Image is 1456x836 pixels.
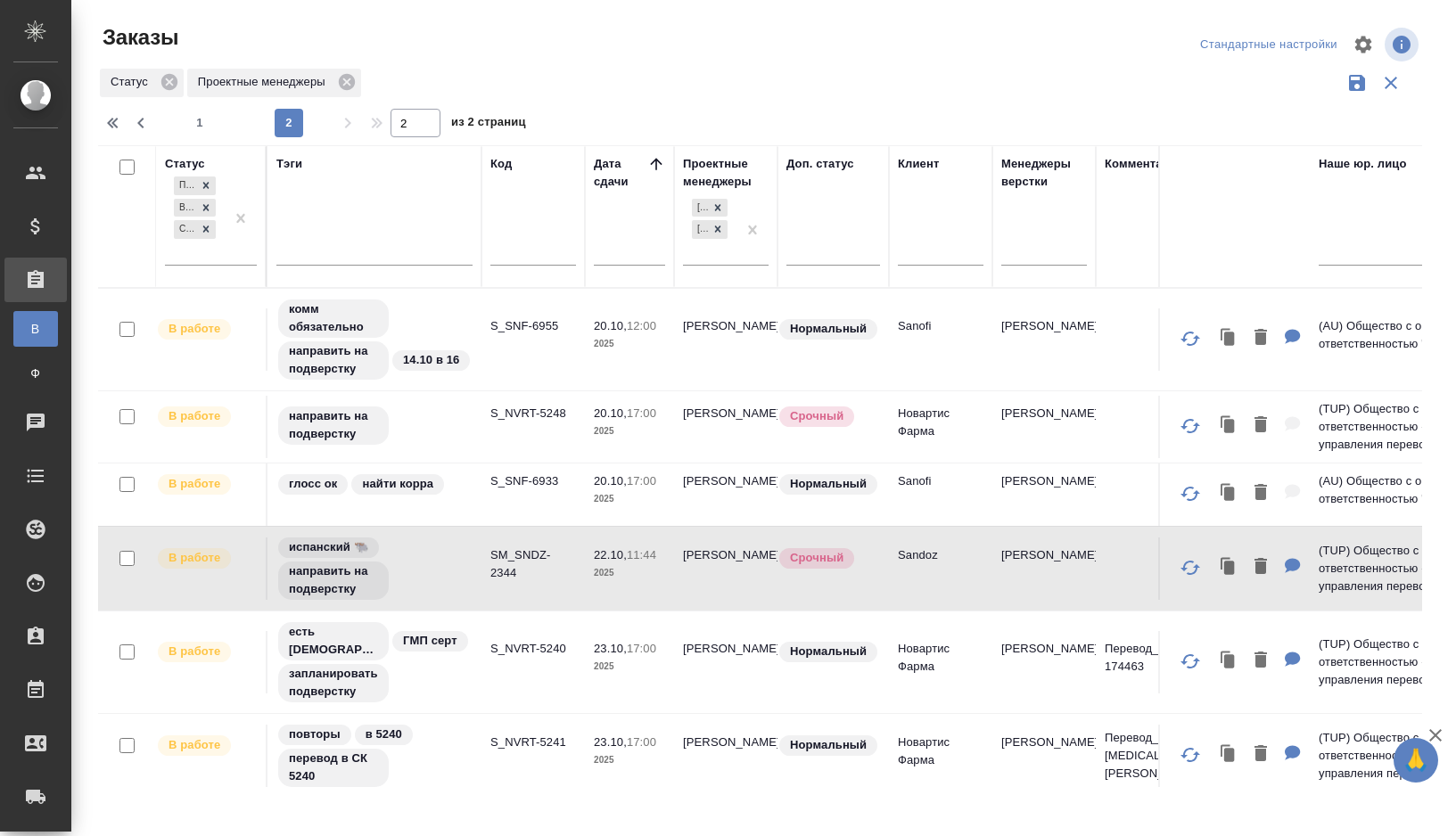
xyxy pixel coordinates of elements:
[276,155,302,173] div: Тэги
[1169,317,1212,360] button: Обновить
[366,725,402,743] p: в 5240
[690,197,729,219] div: Горшкова Валентина, Грабко Мария
[289,750,378,785] p: перевод в СК 5240
[790,407,843,425] p: Срочный
[362,475,433,493] p: найти корра
[490,640,576,658] p: S_NVRT-5240
[276,620,473,704] div: есть румынский, ГМП серт, запланировать подверстку
[169,643,220,660] p: В работе
[594,548,627,561] p: 22.10,
[1001,546,1087,564] p: [PERSON_NAME]
[276,472,473,496] div: глосс ок, найти корра
[490,405,576,422] p: S_NVRT-5248
[627,642,656,655] p: 17:00
[1105,640,1301,676] p: Перевод_[MEDICAL_DATA]_PUBS 174463
[692,220,708,239] div: [PERSON_NAME]
[276,405,473,447] div: направить на подверстку
[100,69,184,97] div: Статус
[1394,738,1438,783] button: 🙏
[594,422,665,440] p: 2025
[451,111,526,137] span: из 2 страниц
[594,155,647,191] div: Дата сдачи
[289,342,378,378] p: направить на подверстку
[13,356,58,391] a: Ф
[169,407,220,425] p: В работе
[898,317,983,335] p: Sanofi
[627,735,656,749] p: 17:00
[790,736,867,754] p: Нормальный
[1340,66,1374,100] button: Сохранить фильтры
[790,549,843,567] p: Срочный
[174,220,196,239] div: Согласование КП
[172,175,218,197] div: Подтвержден, В работе, Согласование КП
[403,632,457,650] p: ГМП серт
[1401,742,1431,779] span: 🙏
[594,751,665,769] p: 2025
[1001,317,1087,335] p: [PERSON_NAME]
[13,311,58,347] a: В
[490,155,512,173] div: Код
[289,407,378,443] p: направить на подверстку
[777,546,880,570] div: Выставляется автоматически, если на указанный объем услуг необходимо больше времени в стандартном...
[1212,407,1246,444] button: Клонировать
[594,474,627,488] p: 20.10,
[490,317,576,335] p: S_SNF-6955
[1105,155,1230,173] div: Комментарии для КМ
[627,474,656,488] p: 17:00
[156,317,257,341] div: Выставляет ПМ после принятия заказа от КМа
[289,623,378,659] p: есть [DEMOGRAPHIC_DATA]
[1169,546,1212,589] button: Обновить
[898,472,983,490] p: Sanofi
[777,317,880,341] div: Статус по умолчанию для стандартных заказов
[790,320,867,338] p: Нормальный
[1246,643,1276,679] button: Удалить
[1319,155,1407,173] div: Наше юр. лицо
[674,537,777,600] td: [PERSON_NAME]
[156,472,257,496] div: Выставляет ПМ после принятия заказа от КМа
[289,475,337,493] p: глосс ок
[898,405,983,440] p: Новартис Фарма
[1212,736,1246,773] button: Клонировать
[1246,407,1276,444] button: Удалить
[187,69,361,97] div: Проектные менеджеры
[276,723,473,789] div: повторы, в 5240, перевод в СК 5240
[289,538,368,556] p: испанский 🐃
[169,320,220,338] p: В работе
[1276,736,1310,773] button: Для КМ: Перевод_Co-Diovan_PUBS Shuina, Ekaterina shared the folder "Pubs 174464_Co-Diovan" with you
[1342,23,1385,66] span: Настроить таблицу
[1001,640,1087,658] p: [PERSON_NAME]
[898,640,983,676] p: Новартис Фарма
[165,155,205,173] div: Статус
[594,564,665,582] p: 2025
[1001,734,1087,751] p: [PERSON_NAME]
[289,725,341,743] p: повторы
[594,319,627,332] p: 20.10,
[594,642,627,655] p: 23.10,
[674,396,777,458] td: [PERSON_NAME]
[674,308,777,371] td: [PERSON_NAME]
[276,536,473,602] div: испанский 🐃, направить на подверстку
[674,631,777,693] td: [PERSON_NAME]
[627,406,656,420] p: 17:00
[777,472,880,496] div: Статус по умолчанию для стандартных заказов
[1169,640,1212,683] button: Обновить
[490,734,576,751] p: S_NVRT-5241
[1001,472,1087,490] p: [PERSON_NAME]
[172,218,218,241] div: Подтвержден, В работе, Согласование КП
[169,475,220,493] p: В работе
[898,734,983,769] p: Новартис Фарма
[594,406,627,420] p: 20.10,
[111,73,154,91] p: Статус
[674,725,777,787] td: [PERSON_NAME]
[169,549,220,567] p: В работе
[777,405,880,429] div: Выставляется автоматически, если на указанный объем услуг необходимо больше времени в стандартном...
[790,475,867,493] p: Нормальный
[690,218,729,241] div: Горшкова Валентина, Грабко Мария
[22,320,49,338] span: В
[1001,405,1087,422] p: [PERSON_NAME]
[289,300,378,336] p: комм обязательно
[777,640,880,664] div: Статус по умолчанию для стандартных заказов
[1246,549,1276,586] button: Удалить
[185,109,214,137] button: 1
[1169,734,1212,776] button: Обновить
